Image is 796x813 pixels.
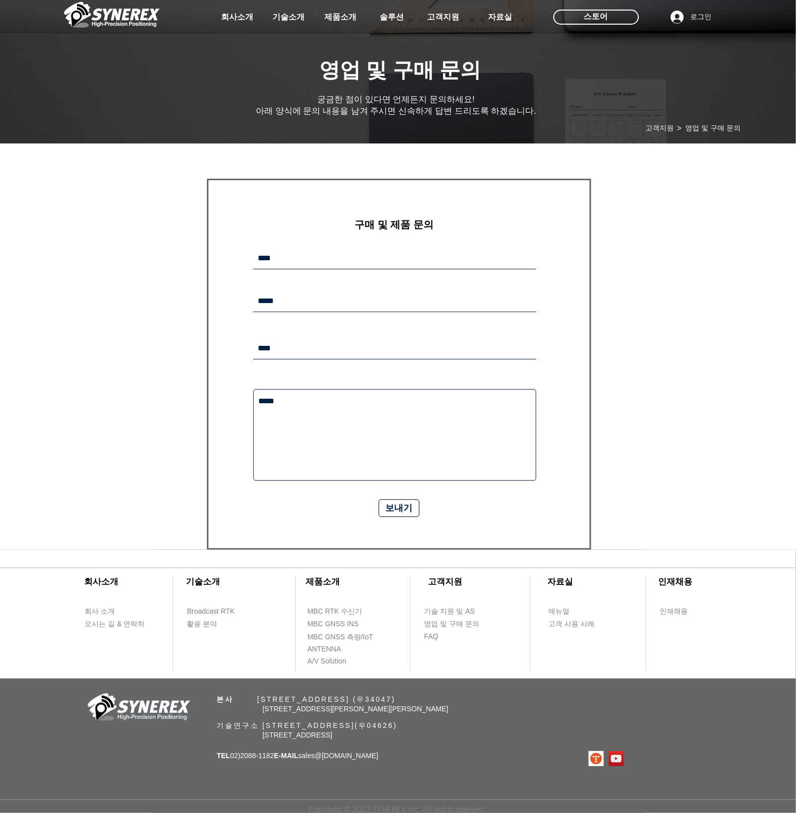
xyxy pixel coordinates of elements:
[84,577,118,586] span: ​회사소개
[549,607,570,617] span: 매뉴얼
[307,631,395,643] a: MBC GNSS 측량/IoT
[589,751,624,766] ul: SNS 모음
[367,7,417,27] a: 솔루션
[217,752,379,760] span: 02)2088-1182 sales
[217,695,234,703] span: 본사
[264,7,314,27] a: 기술소개
[548,605,606,618] a: 매뉴얼
[217,721,398,729] span: 기술연구소 [STREET_ADDRESS](우04626)
[424,619,480,629] span: 영업 및 구매 문의
[187,618,245,630] a: 활용 분야
[307,605,383,618] a: MBC RTK 수신기
[315,752,378,760] a: @[DOMAIN_NAME]
[424,632,439,642] span: FAQ
[488,12,513,23] span: 자료실
[424,630,482,643] a: FAQ
[609,751,624,766] img: 유튜브 사회 아이콘
[355,219,434,230] span: ​구매 및 제품 문의
[263,705,449,713] span: [STREET_ADDRESS][PERSON_NAME][PERSON_NAME]
[217,752,230,760] span: TEL
[212,7,263,27] a: 회사소개
[424,618,482,630] a: 영업 및 구매 문의
[548,618,606,630] a: 고객 사용 사례
[274,752,298,760] span: E-MAIL
[308,619,359,629] span: MBC GNSS INS
[306,577,340,586] span: ​제품소개
[187,605,245,618] a: Broadcast RTK
[424,605,499,618] a: 기술 지원 및 AS
[217,695,396,703] span: ​ [STREET_ADDRESS] (우34047)
[85,605,142,618] a: 회사 소개
[584,11,608,22] span: 스토어
[85,619,145,629] span: 오시는 길 & 연락처
[85,618,153,630] a: 오시는 길 & 연락처
[263,731,332,739] span: [STREET_ADDRESS]
[309,804,484,813] span: Copyright © 2022 SYNEREX Inc. All rights reserved
[308,632,374,642] span: MBC GNSS 측량/IoT
[660,607,688,617] span: 인재채용
[273,12,305,23] span: 기술소개
[553,10,639,25] div: 스토어
[307,618,370,630] a: MBC GNSS INS
[187,607,235,617] span: Broadcast RTK
[308,644,341,654] span: ANTENNA
[424,607,475,617] span: 기술 지원 및 AS
[82,692,193,725] img: 회사_로고-removebg-preview.png
[475,7,526,27] a: 자료실
[659,577,693,586] span: ​인재채용
[427,12,460,23] span: 고객지원
[380,12,404,23] span: 솔루션
[222,12,254,23] span: 회사소개
[187,619,218,629] span: 활용 분야
[589,751,604,766] img: 티스토리로고
[308,607,363,617] span: MBC RTK 수신기
[660,605,707,618] a: 인재채용
[549,619,595,629] span: 고객 사용 사례
[687,12,715,22] span: 로그인
[428,577,462,586] span: ​고객지원
[418,7,469,27] a: 고객지원
[308,656,346,667] span: A/V Solution
[379,499,419,517] button: 보내기
[307,643,365,655] a: ANTENNA
[307,655,365,668] a: A/V Solution
[186,577,220,586] span: ​기술소개
[548,577,573,586] span: ​자료실
[325,12,357,23] span: 제품소개
[664,8,719,27] button: 로그인
[385,502,412,514] span: 보내기
[85,607,115,617] span: 회사 소개
[680,770,796,813] iframe: Wix Chat
[316,7,366,27] a: 제품소개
